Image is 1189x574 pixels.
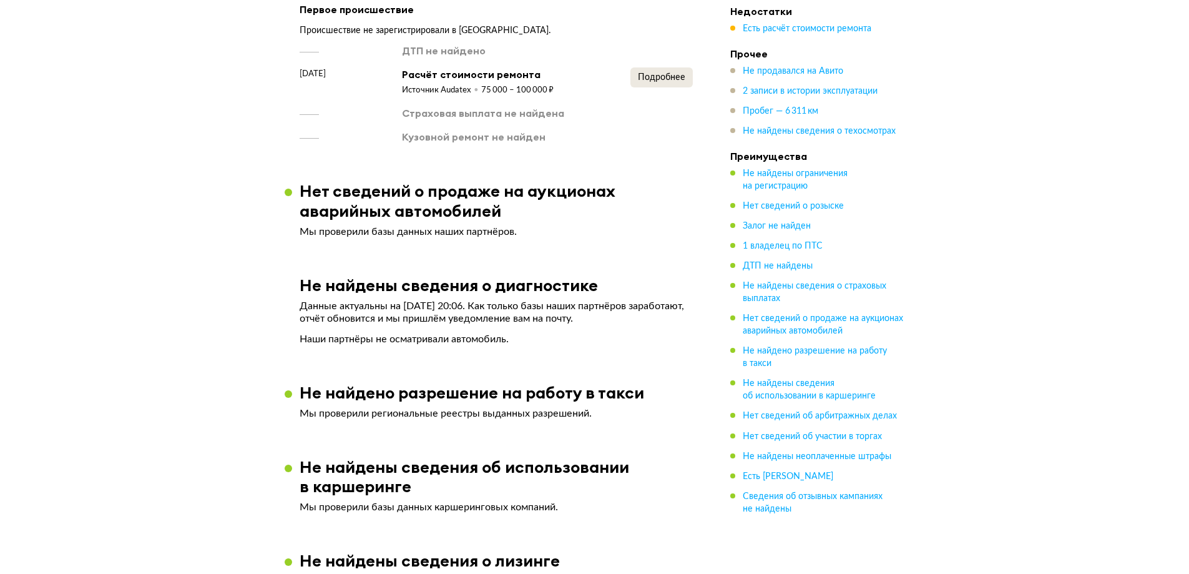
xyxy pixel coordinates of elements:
[402,44,486,57] div: ДТП не найдено
[300,407,693,420] p: Мы проверили региональные реестры выданных разрешений.
[300,457,708,496] h3: Не найдены сведения об использовании в каршеринге
[300,551,560,570] h3: Не найдены сведения о лизинге
[300,501,693,513] p: Мы проверили базы данных каршеринговых компаний.
[743,379,876,400] span: Не найдены сведения об использовании в каршеринге
[300,67,326,80] span: [DATE]
[743,107,818,116] span: Пробег — 6 311 км
[300,181,708,220] h3: Нет сведений о продаже на аукционах аварийных автомобилей
[730,5,905,17] h4: Недостатки
[730,150,905,162] h4: Преимущества
[402,67,554,81] div: Расчёт стоимости ремонта
[300,383,644,402] h3: Не найдено разрешение на работу в такси
[402,130,546,144] div: Кузовной ремонт не найден
[743,432,882,440] span: Нет сведений об участии в торгах
[743,127,896,136] span: Не найдены сведения о техосмотрах
[300,1,693,17] div: Первое происшествие
[402,85,481,96] div: Источник Audatex
[300,25,693,36] div: Происшествие не зарегистрировали в [GEOGRAPHIC_DATA].
[743,87,878,96] span: 2 записи в истории эксплуатации
[743,412,897,420] span: Нет сведений об арбитражных делах
[743,262,813,270] span: ДТП не найдены
[481,85,554,96] div: 75 000 – 100 000 ₽
[743,347,887,368] span: Не найдено разрешение на работу в такси
[743,492,883,513] span: Сведения об отзывных кампаниях не найдены
[300,225,693,238] p: Мы проверили базы данных наших партнёров.
[743,24,871,33] span: Есть расчёт стоимости ремонта
[743,282,886,303] span: Не найдены сведения о страховых выплатах
[743,314,903,335] span: Нет сведений о продаже на аукционах аварийных автомобилей
[300,333,693,345] p: Наши партнёры не осматривали автомобиль.
[638,73,685,82] span: Подробнее
[300,275,598,295] h3: Не найдены сведения о диагностике
[743,67,843,76] span: Не продавался на Авито
[300,300,693,325] p: Данные актуальны на [DATE] 20:06. Как только базы наших партнёров заработают, отчёт обновится и м...
[743,242,823,250] span: 1 владелец по ПТС
[402,106,564,120] div: Страховая выплата не найдена
[743,472,833,480] span: Есть [PERSON_NAME]
[743,452,891,460] span: Не найдены неоплаченные штрафы
[743,202,844,210] span: Нет сведений о розыске
[743,169,848,191] span: Не найдены ограничения на регистрацию
[730,47,905,60] h4: Прочее
[630,67,693,87] button: Подробнее
[743,222,811,230] span: Залог не найден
